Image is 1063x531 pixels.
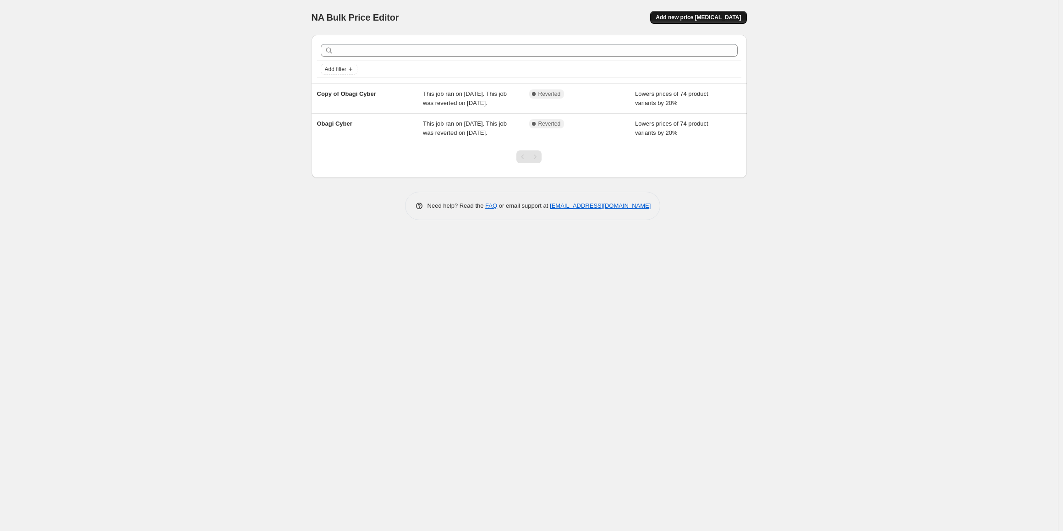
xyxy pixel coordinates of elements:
[538,90,561,98] span: Reverted
[538,120,561,127] span: Reverted
[635,120,708,136] span: Lowers prices of 74 product variants by 20%
[656,14,741,21] span: Add new price [MEDICAL_DATA]
[317,120,352,127] span: Obagi Cyber
[312,12,399,22] span: NA Bulk Price Editor
[485,202,497,209] a: FAQ
[550,202,651,209] a: [EMAIL_ADDRESS][DOMAIN_NAME]
[317,90,376,97] span: Copy of Obagi Cyber
[516,150,542,163] nav: Pagination
[427,202,486,209] span: Need help? Read the
[497,202,550,209] span: or email support at
[325,66,346,73] span: Add filter
[321,64,357,75] button: Add filter
[423,90,507,106] span: This job ran on [DATE]. This job was reverted on [DATE].
[423,120,507,136] span: This job ran on [DATE]. This job was reverted on [DATE].
[635,90,708,106] span: Lowers prices of 74 product variants by 20%
[650,11,746,24] button: Add new price [MEDICAL_DATA]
